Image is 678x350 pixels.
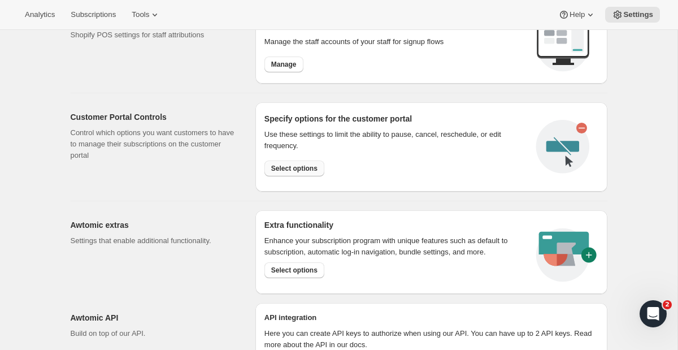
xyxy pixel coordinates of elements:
[264,262,324,278] button: Select options
[605,7,660,23] button: Settings
[264,312,598,323] h2: API integration
[71,219,237,231] h2: Awtomic extras
[71,235,237,247] p: Settings that enable additional functionality.
[570,10,585,19] span: Help
[264,36,527,47] p: Manage the staff accounts of your staff for signup flows
[271,164,318,173] span: Select options
[271,60,297,69] span: Manage
[271,266,318,275] span: Select options
[640,300,667,327] iframe: Intercom live chat
[264,129,527,152] div: Use these settings to limit the ability to pause, cancel, reschedule, or edit frequency.
[264,57,303,72] button: Manage
[264,235,523,258] p: Enhance your subscription program with unique features such as default to subscription, automatic...
[71,10,116,19] span: Subscriptions
[71,29,237,41] p: Shopify POS settings for staff attributions
[623,10,653,19] span: Settings
[125,7,167,23] button: Tools
[71,127,237,161] p: Control which options you want customers to have to manage their subscriptions on the customer po...
[71,328,237,339] p: Build on top of our API.
[663,300,672,309] span: 2
[132,10,149,19] span: Tools
[264,161,324,176] button: Select options
[25,10,55,19] span: Analytics
[64,7,123,23] button: Subscriptions
[264,113,527,124] h2: Specify options for the customer portal
[71,111,237,123] h2: Customer Portal Controls
[18,7,62,23] button: Analytics
[551,7,603,23] button: Help
[71,312,237,323] h2: Awtomic API
[264,219,333,231] h2: Extra functionality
